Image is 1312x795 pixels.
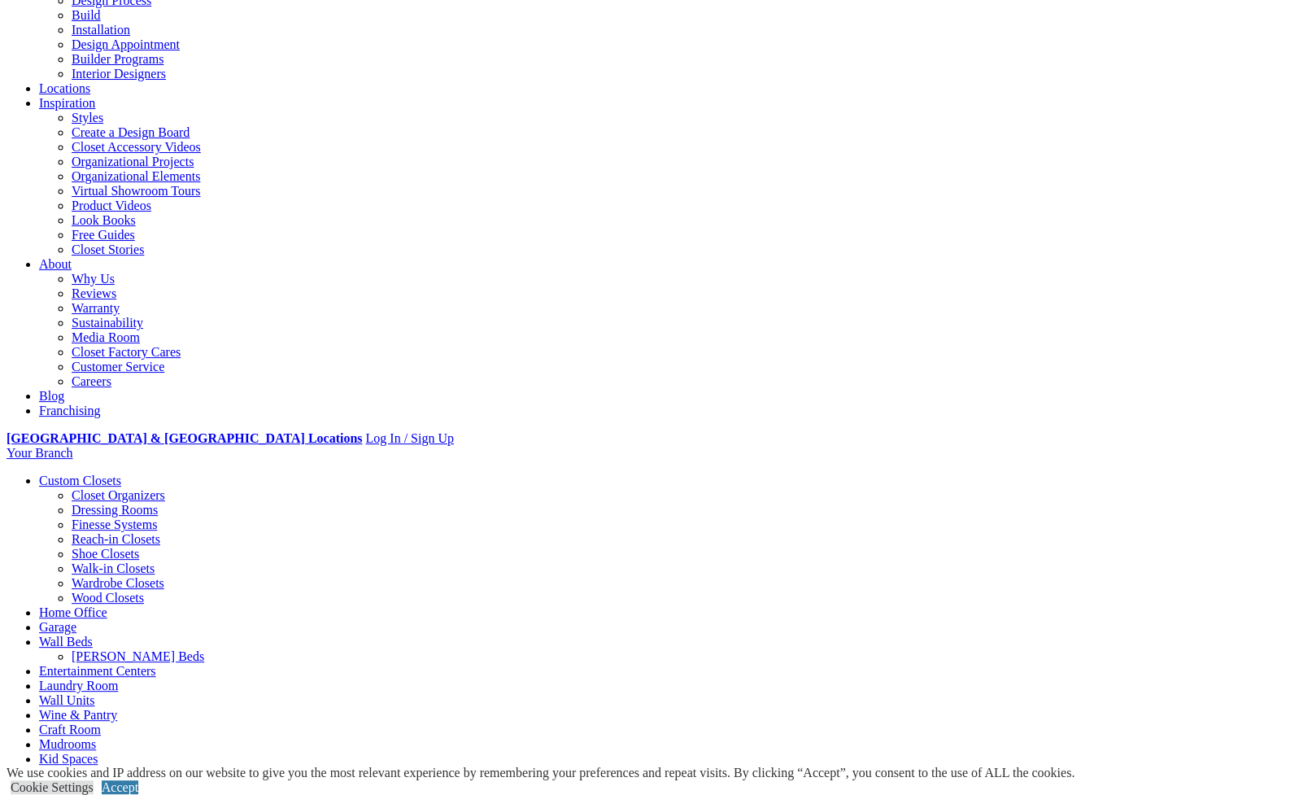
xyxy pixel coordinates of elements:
[72,360,164,373] a: Customer Service
[72,591,144,605] a: Wood Closets
[72,576,164,590] a: Wardrobe Closets
[39,679,118,692] a: Laundry Room
[72,316,143,330] a: Sustainability
[72,272,115,286] a: Why Us
[72,301,120,315] a: Warranty
[39,96,95,110] a: Inspiration
[72,52,163,66] a: Builder Programs
[72,345,181,359] a: Closet Factory Cares
[72,532,160,546] a: Reach-in Closets
[72,125,190,139] a: Create a Design Board
[72,649,204,663] a: [PERSON_NAME] Beds
[72,111,103,124] a: Styles
[365,431,453,445] a: Log In / Sign Up
[72,199,151,212] a: Product Videos
[7,766,1074,780] div: We use cookies and IP address on our website to give you the most relevant experience by remember...
[72,330,140,344] a: Media Room
[72,503,158,517] a: Dressing Rooms
[72,374,111,388] a: Careers
[39,708,117,722] a: Wine & Pantry
[72,488,165,502] a: Closet Organizers
[39,737,96,751] a: Mudrooms
[39,474,121,487] a: Custom Closets
[72,286,116,300] a: Reviews
[11,780,94,794] a: Cookie Settings
[72,169,200,183] a: Organizational Elements
[72,23,130,37] a: Installation
[72,547,139,561] a: Shoe Closets
[39,752,98,766] a: Kid Spaces
[72,518,157,531] a: Finesse Systems
[72,228,135,242] a: Free Guides
[39,664,156,678] a: Entertainment Centers
[72,242,144,256] a: Closet Stories
[39,723,101,736] a: Craft Room
[72,184,201,198] a: Virtual Showroom Tours
[39,693,94,707] a: Wall Units
[7,446,72,460] a: Your Branch
[39,404,101,417] a: Franchising
[39,635,93,649] a: Wall Beds
[72,37,180,51] a: Design Appointment
[72,155,194,168] a: Organizational Projects
[39,81,90,95] a: Locations
[39,605,107,619] a: Home Office
[39,389,64,403] a: Blog
[72,67,166,81] a: Interior Designers
[39,620,76,634] a: Garage
[72,213,136,227] a: Look Books
[102,780,138,794] a: Accept
[39,257,72,271] a: About
[72,561,155,575] a: Walk-in Closets
[72,140,201,154] a: Closet Accessory Videos
[72,8,101,22] a: Build
[7,431,362,445] a: [GEOGRAPHIC_DATA] & [GEOGRAPHIC_DATA] Locations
